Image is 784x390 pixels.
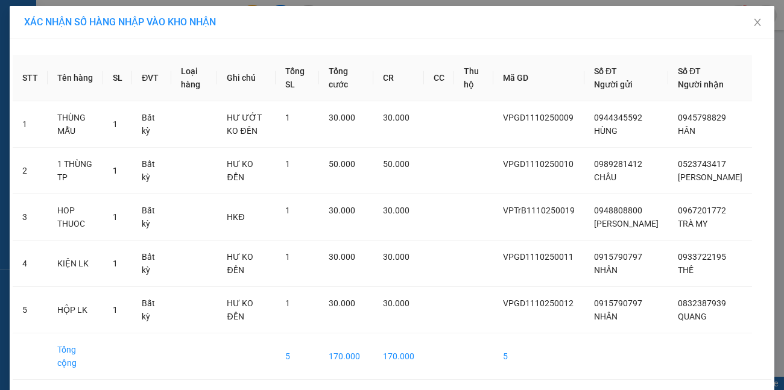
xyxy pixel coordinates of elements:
span: QUANG [678,312,707,321]
span: THẾ [678,265,694,275]
td: 3 [13,194,48,241]
span: BPQ101110250065 [60,77,131,86]
span: 1 [113,166,118,175]
span: 30.000 [383,298,409,308]
td: KIỆN LK [48,241,103,287]
td: 170.000 [319,333,373,380]
td: 1 THÙNG TP [48,148,103,194]
span: NHÂN [594,265,618,275]
span: 0523743417 [678,159,726,169]
span: 1 [285,113,290,122]
td: 2 [13,148,48,194]
span: Người gửi [594,80,633,89]
th: Tên hàng [48,55,103,101]
span: 0832387939 [678,298,726,308]
span: TRÀ MY [678,219,707,228]
span: 0944345592 [594,113,642,122]
span: 0933722195 [678,252,726,262]
th: CC [424,55,454,101]
th: STT [13,55,48,101]
th: Tổng SL [276,55,319,101]
th: CR [373,55,424,101]
span: HKĐ [227,212,244,222]
span: close [753,17,762,27]
span: 0945798829 [678,113,726,122]
span: [PERSON_NAME] [678,172,742,182]
span: CHÂU [594,172,616,182]
span: NHÂN [594,312,618,321]
span: 12:12:44 [DATE] [27,87,74,95]
span: HÙNG [594,126,618,136]
span: VPGD1110250012 [503,298,574,308]
th: Tổng cước [319,55,373,101]
strong: ĐỒNG PHƯỚC [95,7,165,17]
span: 01 Võ Văn Truyện, KP.1, Phường 2 [95,36,166,51]
th: SL [103,55,132,101]
span: 0989281412 [594,159,642,169]
td: HỘP LK [48,287,103,333]
span: 30.000 [383,206,409,215]
th: Loại hàng [171,55,218,101]
span: 1 [113,212,118,222]
span: [PERSON_NAME] [594,219,659,228]
span: 1 [113,119,118,129]
span: 1 [113,305,118,315]
span: XÁC NHẬN SỐ HÀNG NHẬP VÀO KHO NHẬN [24,16,216,28]
span: 30.000 [329,113,355,122]
td: Bất kỳ [132,241,171,287]
td: 4 [13,241,48,287]
td: 5 [276,333,319,380]
span: VPTrB1110250019 [503,206,575,215]
span: VPGD1110250010 [503,159,574,169]
span: 30.000 [383,113,409,122]
span: Số ĐT [594,66,617,76]
span: 50.000 [383,159,409,169]
th: Mã GD [493,55,584,101]
td: Bất kỳ [132,148,171,194]
span: 1 [285,252,290,262]
td: THÙNG MẪU [48,101,103,148]
span: 1 [285,298,290,308]
td: 5 [493,333,584,380]
span: HƯ KO ĐỀN [227,252,253,275]
span: VPGD1110250011 [503,252,574,262]
td: 5 [13,287,48,333]
span: HÂN [678,126,695,136]
span: 0948808800 [594,206,642,215]
span: 30.000 [329,298,355,308]
span: 0967201772 [678,206,726,215]
td: Bất kỳ [132,101,171,148]
span: [PERSON_NAME]: [4,78,131,85]
span: VPGD1110250009 [503,113,574,122]
span: 30.000 [383,252,409,262]
span: 1 [285,206,290,215]
span: In ngày: [4,87,74,95]
th: ĐVT [132,55,171,101]
span: 1 [285,159,290,169]
span: HƯ ƯỚT KO ĐỀN [227,113,262,136]
span: 0915790797 [594,298,642,308]
td: Tổng cộng [48,333,103,380]
td: Bất kỳ [132,194,171,241]
button: Close [741,6,774,40]
span: 30.000 [329,206,355,215]
span: ----------------------------------------- [33,65,148,75]
span: Người nhận [678,80,724,89]
span: 1 [113,259,118,268]
td: Bất kỳ [132,287,171,333]
span: Hotline: 19001152 [95,54,148,61]
th: Thu hộ [454,55,493,101]
span: HƯ KO ĐỀN [227,159,253,182]
img: logo [4,7,58,60]
span: Bến xe [GEOGRAPHIC_DATA] [95,19,162,34]
span: HƯ KO ĐỀN [227,298,253,321]
th: Ghi chú [217,55,276,101]
span: 50.000 [329,159,355,169]
td: 1 [13,101,48,148]
span: 30.000 [329,252,355,262]
td: HOP THUOC [48,194,103,241]
td: 170.000 [373,333,424,380]
span: Số ĐT [678,66,701,76]
span: 0915790797 [594,252,642,262]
